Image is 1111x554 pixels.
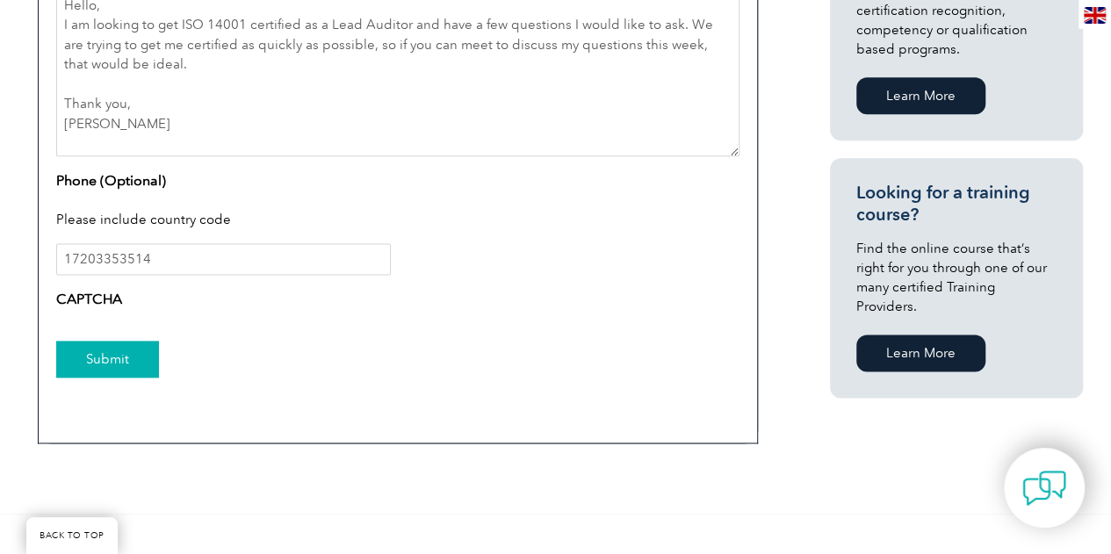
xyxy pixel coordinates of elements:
[56,289,122,310] label: CAPTCHA
[56,170,166,191] label: Phone (Optional)
[856,239,1057,316] p: Find the online course that’s right for you through one of our many certified Training Providers.
[26,517,118,554] a: BACK TO TOP
[1022,466,1066,510] img: contact-chat.png
[1084,7,1106,24] img: en
[856,182,1057,226] h3: Looking for a training course?
[856,335,985,371] a: Learn More
[56,341,159,378] input: Submit
[856,77,985,114] a: Learn More
[56,198,739,244] div: Please include country code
